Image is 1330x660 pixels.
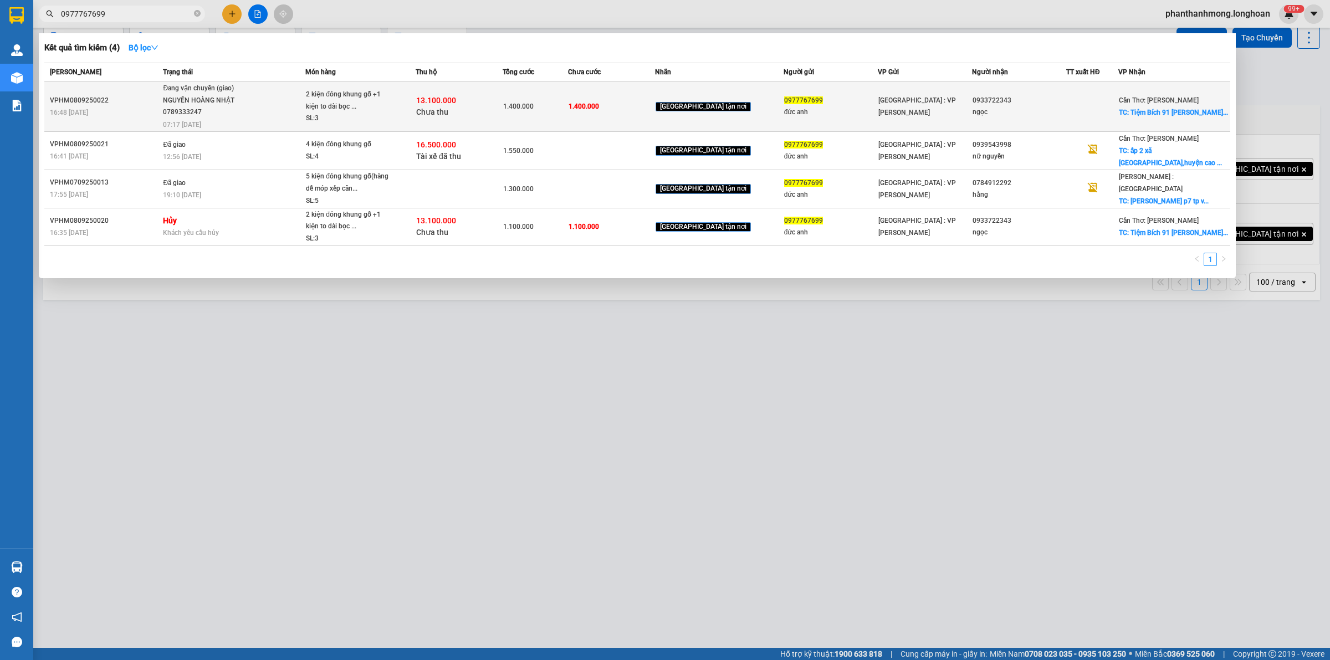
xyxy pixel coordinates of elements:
div: SL: 5 [306,195,389,207]
button: Bộ lọcdown [120,39,167,57]
span: Cần Thơ: [PERSON_NAME] [1119,217,1199,224]
span: 1.550.000 [503,147,534,155]
div: 2 kiện đóng khung gỗ +1 kiện to dài bọc ... [306,209,389,233]
div: nữ nguyễn [973,151,1066,162]
span: [PERSON_NAME] [50,68,101,76]
div: 4 kiện đóng khung gỗ [306,139,389,151]
span: down [151,44,158,52]
div: 0784912292 [973,177,1066,189]
div: ngọc [973,227,1066,238]
div: đức anh [784,227,877,238]
span: Đã giao [163,179,186,187]
span: 07:17 [DATE] [163,121,201,129]
div: ngọc [973,106,1066,118]
li: Next Page [1217,253,1230,266]
div: đức anh [784,189,877,201]
span: 1.100.000 [569,223,599,231]
span: [GEOGRAPHIC_DATA] : VP [PERSON_NAME] [878,179,956,199]
span: Khách yêu cầu hủy [163,229,219,237]
li: Previous Page [1190,253,1204,266]
strong: Bộ lọc [129,43,158,52]
span: [GEOGRAPHIC_DATA] tận nơi [656,102,751,112]
span: 1.400.000 [503,103,534,110]
span: question-circle [12,587,22,597]
span: Món hàng [305,68,336,76]
span: 19:10 [DATE] [163,191,201,199]
span: 16:35 [DATE] [50,229,88,237]
span: Tài xế đã thu [416,152,461,161]
span: [GEOGRAPHIC_DATA] tận nơi [656,146,751,156]
input: Tìm tên, số ĐT hoặc mã đơn [61,8,192,20]
div: 5 kiện đóng khung gỗ(hàng dễ móp xếp cẩn... [306,171,389,195]
span: TC: Tiệm Bích 91 [PERSON_NAME]... [1119,229,1228,237]
span: Ngày in phiếu: 16:04 ngày [70,22,223,34]
span: 1.400.000 [569,103,599,110]
img: warehouse-icon [11,72,23,84]
button: right [1217,253,1230,266]
strong: PHIẾU DÁN LÊN HÀNG [74,5,219,20]
span: [GEOGRAPHIC_DATA] : VP [PERSON_NAME] [878,141,956,161]
a: 1 [1204,253,1216,265]
span: Trạng thái [163,68,193,76]
span: close-circle [194,9,201,19]
span: notification [12,612,22,622]
div: SL: 4 [306,151,389,163]
span: right [1220,255,1227,262]
span: 0977767699 [784,141,823,149]
span: close-circle [194,10,201,17]
span: 1.100.000 [503,223,534,231]
span: CÔNG TY TNHH CHUYỂN PHÁT NHANH BẢO AN [96,38,203,58]
div: VPHM0809250020 [50,215,160,227]
span: 16.500.000 [416,140,456,149]
span: VP Gửi [878,68,899,76]
span: 16:48 [DATE] [50,109,88,116]
li: 1 [1204,253,1217,266]
div: NGUYẾN HOÀNG NHẬT 0789333247 [163,95,246,119]
span: 16:41 [DATE] [50,152,88,160]
span: Mã đơn: CTNK1309250008 [4,67,170,82]
div: 0933722343 [973,215,1066,227]
span: Nhãn [655,68,671,76]
span: TT xuất HĐ [1066,68,1100,76]
div: 0939543998 [973,139,1066,151]
strong: Hủy [163,216,177,225]
div: Đang vận chuyển (giao) [163,83,246,95]
span: TC: Tiệm Bích 91 [PERSON_NAME]... [1119,109,1228,116]
strong: CSKH: [30,38,59,47]
div: đức anh [784,106,877,118]
div: VPHM0809250021 [50,139,160,150]
h3: Kết quả tìm kiếm ( 4 ) [44,42,120,54]
div: đức anh [784,151,877,162]
span: TC: [PERSON_NAME] p7 tp v... [1119,197,1209,205]
span: Người gửi [784,68,814,76]
div: hằng [973,189,1066,201]
span: Thu hộ [416,68,437,76]
div: VPHM0709250013 [50,177,160,188]
span: TC: ấp 2 xã [GEOGRAPHIC_DATA],huyện cao ... [1119,147,1222,167]
span: Đã giao [163,141,186,149]
button: left [1190,253,1204,266]
span: message [12,637,22,647]
span: [GEOGRAPHIC_DATA] tận nơi [656,222,751,232]
span: 17:55 [DATE] [50,191,88,198]
span: Người nhận [972,68,1008,76]
img: warehouse-icon [11,44,23,56]
img: warehouse-icon [11,561,23,573]
span: [GEOGRAPHIC_DATA] : VP [PERSON_NAME] [878,96,956,116]
span: 12:56 [DATE] [163,153,201,161]
span: Chưa thu [416,228,448,237]
span: 0977767699 [784,179,823,187]
div: SL: 3 [306,233,389,245]
span: [PERSON_NAME] : [GEOGRAPHIC_DATA] [1119,173,1183,193]
span: [GEOGRAPHIC_DATA] tận nơi [656,184,751,194]
span: Chưa cước [568,68,601,76]
span: left [1194,255,1200,262]
div: SL: 3 [306,112,389,125]
div: 0933722343 [973,95,1066,106]
span: 0977767699 [784,217,823,224]
span: 1.300.000 [503,185,534,193]
span: 13.100.000 [416,96,456,105]
span: search [46,10,54,18]
img: logo-vxr [9,7,24,24]
span: VP Nhận [1118,68,1145,76]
